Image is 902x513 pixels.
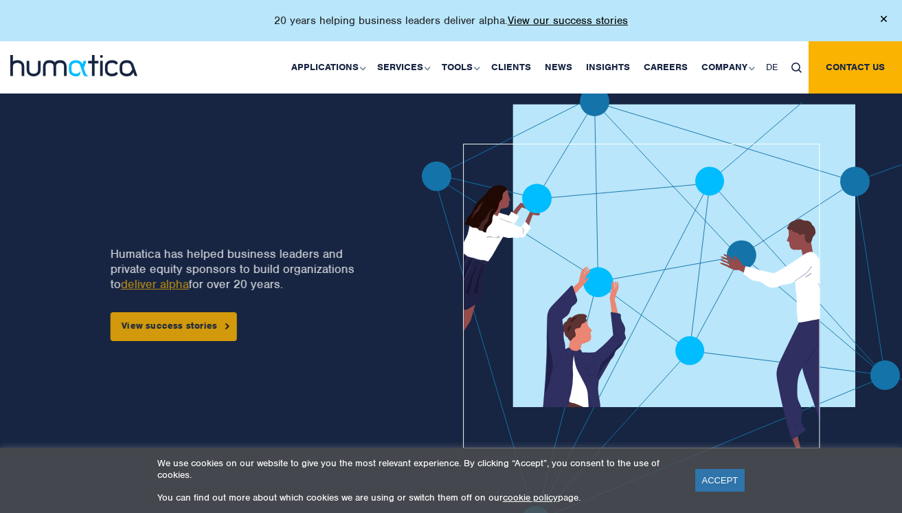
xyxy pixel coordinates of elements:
a: News [538,41,579,94]
a: Insights [579,41,637,94]
a: Services [370,41,435,94]
img: arrowicon [225,323,229,329]
a: Company [695,41,759,94]
p: We use cookies on our website to give you the most relevant experience. By clicking “Accept”, you... [157,457,678,481]
img: logo [10,55,137,76]
img: search_icon [791,63,802,73]
a: Applications [284,41,370,94]
p: You can find out more about which cookies we are using or switch them off on our page. [157,492,678,503]
a: Tools [435,41,484,94]
a: View our success stories [508,14,628,28]
a: cookie policy [503,492,558,503]
a: Clients [484,41,538,94]
a: deliver alpha [121,276,189,292]
a: ACCEPT [695,469,745,492]
p: Humatica has helped business leaders and private equity sponsors to build organizations to for ov... [111,246,374,292]
p: 20 years helping business leaders deliver alpha. [274,14,628,28]
a: Contact us [809,41,902,94]
a: DE [759,41,785,94]
span: DE [766,61,778,73]
a: View success stories [111,312,237,341]
a: Careers [637,41,695,94]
